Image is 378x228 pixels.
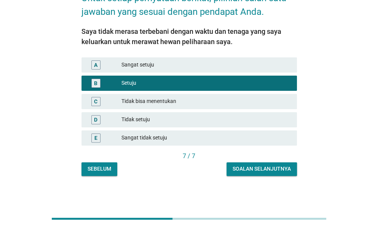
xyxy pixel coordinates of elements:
div: B [94,79,97,87]
button: Sebelum [81,162,117,176]
button: Soalan selanjutnya [226,162,297,176]
div: Soalan selanjutnya [233,165,291,173]
div: A [94,61,97,69]
div: E [94,134,97,142]
div: 7 / 7 [81,152,297,161]
div: D [94,116,97,123]
div: Tidak setuju [121,115,291,124]
div: Tidak bisa menentukan [121,97,291,106]
div: C [94,97,97,105]
div: Setuju [121,79,291,88]
div: Saya tidak merasa terbebani dengan waktu dan tenaga yang saya keluarkan untuk merawat hewan pelih... [81,26,297,47]
div: Sangat setuju [121,60,291,70]
div: Sangat tidak setuju [121,133,291,142]
div: Sebelum [88,165,111,173]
